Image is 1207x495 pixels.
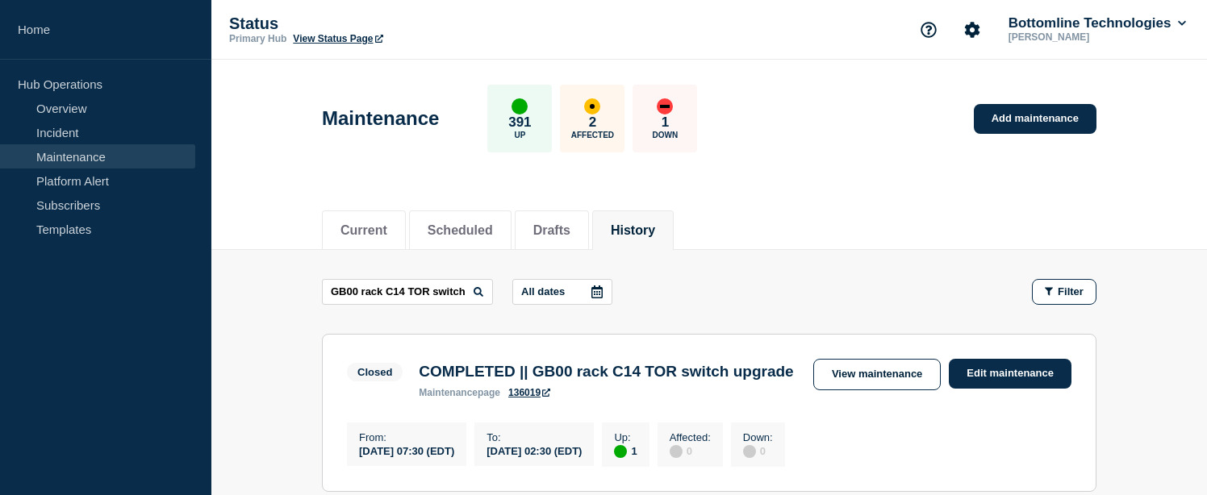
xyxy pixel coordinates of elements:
[955,13,989,47] button: Account settings
[614,443,637,458] div: 1
[670,445,683,458] div: disabled
[419,387,500,398] p: page
[487,431,582,443] p: To :
[359,431,454,443] p: From :
[359,443,454,457] div: [DATE] 07:30 (EDT)
[533,223,570,238] button: Drafts
[508,114,531,131] p: 391
[1058,285,1084,297] span: Filter
[322,279,493,305] input: Search maintenances
[508,387,550,398] a: 136019
[813,359,941,390] a: View maintenance
[584,98,600,114] div: affected
[322,107,439,130] h1: Maintenance
[428,223,493,238] button: Scheduled
[512,279,612,305] button: All dates
[611,223,655,238] button: History
[1005,15,1189,31] button: Bottomline Technologies
[614,445,627,458] div: up
[419,387,478,398] span: maintenance
[662,114,669,131] p: 1
[743,431,773,443] p: Down :
[487,443,582,457] div: [DATE] 02:30 (EDT)
[571,131,614,139] p: Affected
[743,443,773,458] div: 0
[657,98,673,114] div: down
[514,131,525,139] p: Up
[1032,279,1096,305] button: Filter
[419,363,793,381] h3: COMPLETED || GB00 rack C14 TOR switch upgrade
[670,431,711,443] p: Affected :
[670,443,711,458] div: 0
[229,15,552,33] p: Status
[589,114,596,131] p: 2
[512,98,528,114] div: up
[949,359,1071,389] a: Edit maintenance
[521,285,565,297] p: All dates
[743,445,756,458] div: disabled
[229,33,286,44] p: Primary Hub
[974,104,1096,134] a: Add maintenance
[653,131,679,139] p: Down
[340,223,387,238] button: Current
[912,13,946,47] button: Support
[1005,31,1173,43] p: [PERSON_NAME]
[614,431,637,443] p: Up :
[357,366,392,378] div: Closed
[293,33,382,44] a: View Status Page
